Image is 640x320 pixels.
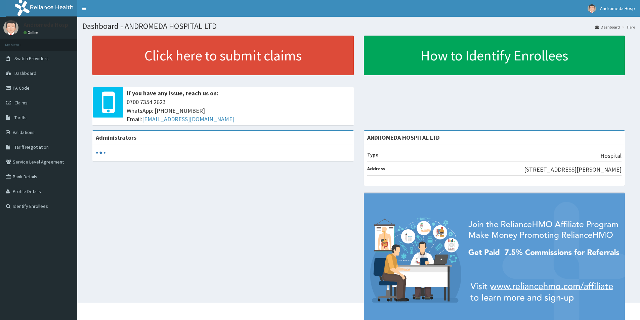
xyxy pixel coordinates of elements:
img: User Image [3,20,18,35]
h1: Dashboard - ANDROMEDA HOSPITAL LTD [82,22,635,31]
p: Andromeda Hosp [24,22,68,28]
strong: ANDROMEDA HOSPITAL LTD [367,134,440,141]
span: Switch Providers [14,55,49,61]
a: Click here to submit claims [92,36,354,75]
b: Address [367,166,385,172]
span: Tariff Negotiation [14,144,49,150]
a: How to Identify Enrollees [364,36,625,75]
span: 0700 7354 2623 WhatsApp: [PHONE_NUMBER] Email: [127,98,350,124]
p: Hospital [600,151,622,160]
li: Here [621,24,635,30]
a: [EMAIL_ADDRESS][DOMAIN_NAME] [142,115,234,123]
span: Dashboard [14,70,36,76]
span: Claims [14,100,28,106]
b: If you have any issue, reach us on: [127,89,218,97]
a: Online [24,30,40,35]
a: Dashboard [595,24,620,30]
b: Type [367,152,378,158]
span: Andromeda Hosp [600,5,635,11]
p: [STREET_ADDRESS][PERSON_NAME] [524,165,622,174]
b: Administrators [96,134,136,141]
span: Tariffs [14,115,27,121]
img: User Image [588,4,596,13]
svg: audio-loading [96,148,106,158]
